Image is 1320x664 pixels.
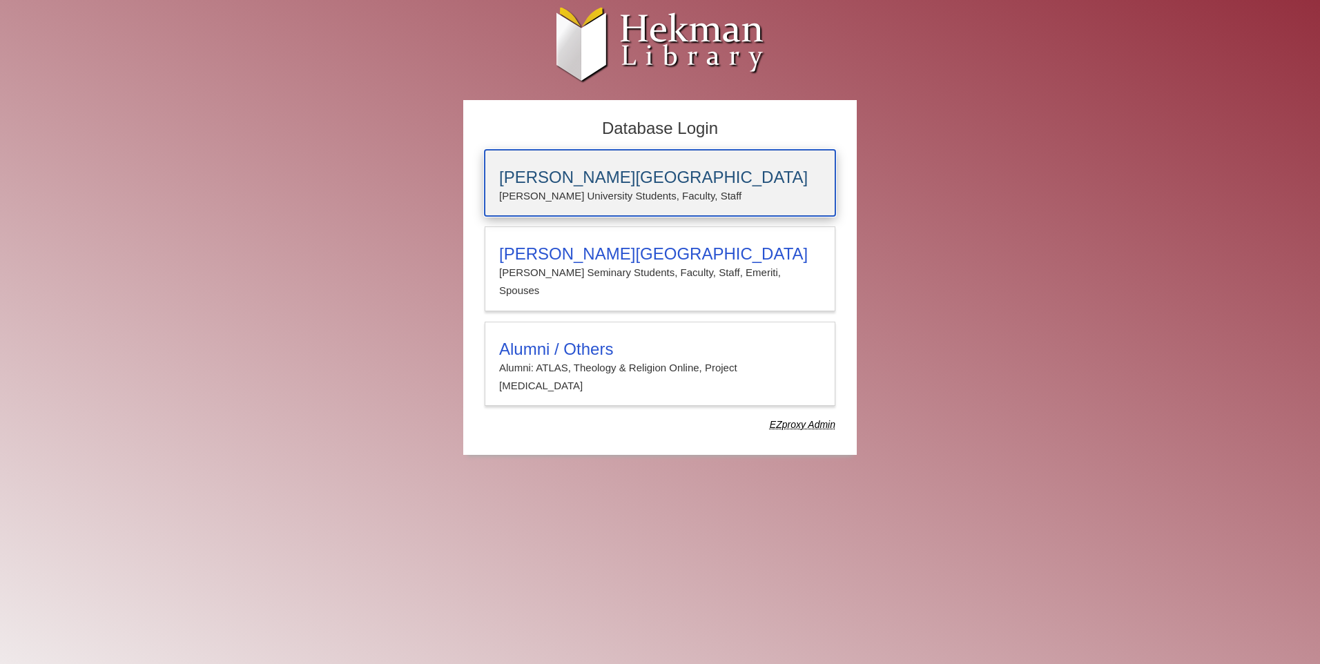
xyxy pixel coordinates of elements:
[770,419,835,430] dfn: Use Alumni login
[499,359,821,396] p: Alumni: ATLAS, Theology & Religion Online, Project [MEDICAL_DATA]
[499,244,821,264] h3: [PERSON_NAME][GEOGRAPHIC_DATA]
[478,115,842,143] h2: Database Login
[499,340,821,396] summary: Alumni / OthersAlumni: ATLAS, Theology & Religion Online, Project [MEDICAL_DATA]
[485,150,835,216] a: [PERSON_NAME][GEOGRAPHIC_DATA][PERSON_NAME] University Students, Faculty, Staff
[499,168,821,187] h3: [PERSON_NAME][GEOGRAPHIC_DATA]
[499,264,821,300] p: [PERSON_NAME] Seminary Students, Faculty, Staff, Emeriti, Spouses
[499,187,821,205] p: [PERSON_NAME] University Students, Faculty, Staff
[499,340,821,359] h3: Alumni / Others
[485,226,835,311] a: [PERSON_NAME][GEOGRAPHIC_DATA][PERSON_NAME] Seminary Students, Faculty, Staff, Emeriti, Spouses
